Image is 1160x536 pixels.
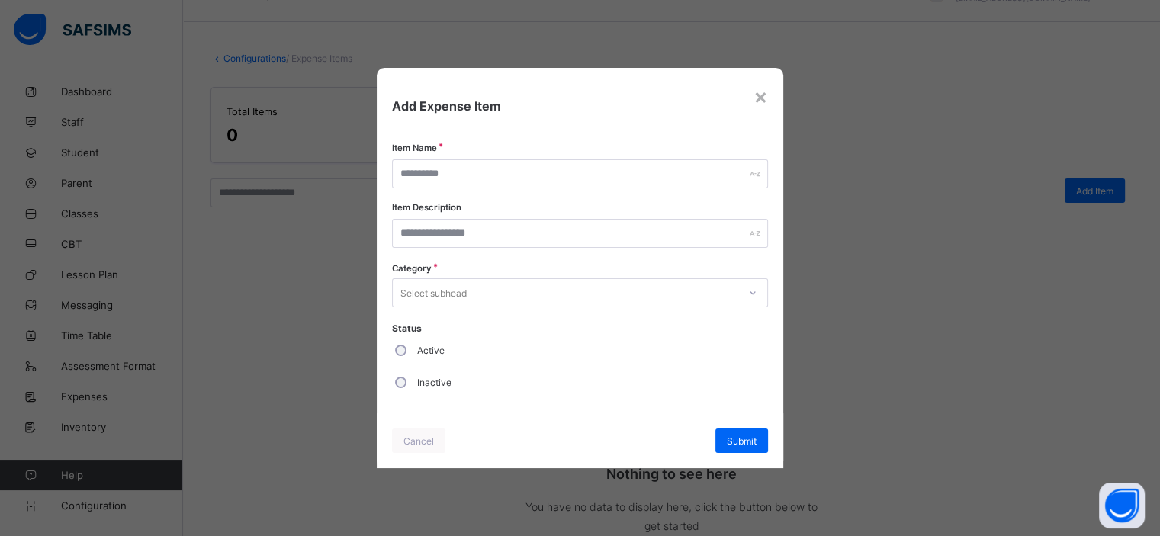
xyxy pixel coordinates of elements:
button: Open asap [1099,483,1145,528]
div: × [754,83,768,109]
span: Category [392,263,432,274]
span: Cancel [403,435,434,447]
label: Item Description [392,202,461,213]
label: Inactive [417,377,451,388]
span: Status [392,323,767,334]
span: Add Expense Item [392,98,767,114]
label: Item Name [392,143,437,153]
div: Select subhead [400,278,467,307]
span: Submit [727,435,757,447]
label: Active [417,345,445,356]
